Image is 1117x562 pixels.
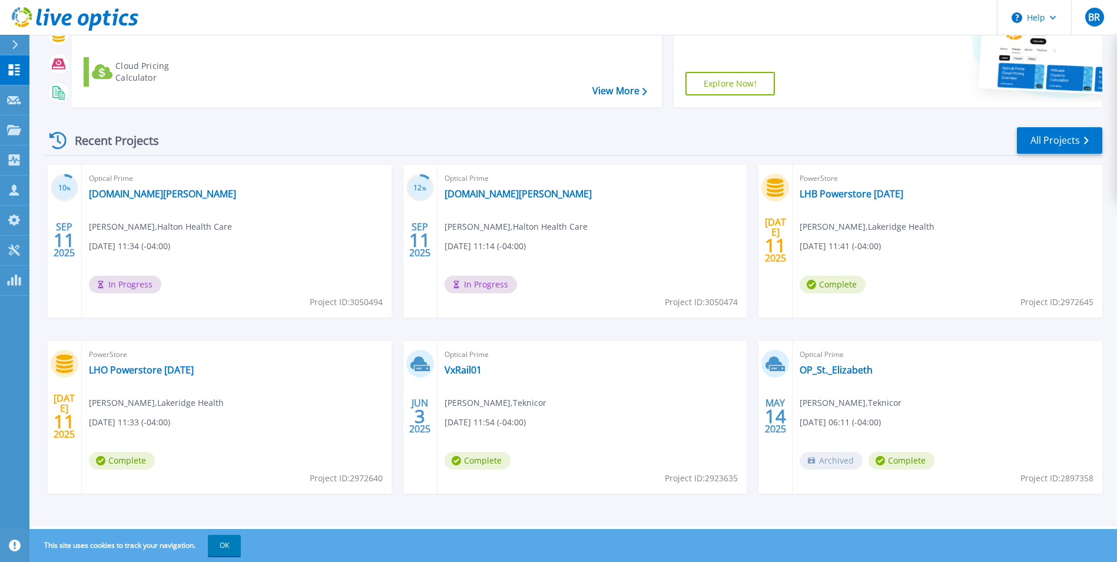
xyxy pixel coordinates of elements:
span: [DATE] 11:41 (-04:00) [800,240,881,253]
span: 11 [54,416,75,427]
a: [DOMAIN_NAME][PERSON_NAME] [89,188,236,200]
div: Cloud Pricing Calculator [115,60,210,84]
span: Optical Prime [445,348,740,361]
span: 3 [415,411,425,421]
a: LHB Powerstore [DATE] [800,188,903,200]
span: Project ID: 2923635 [665,472,738,485]
div: MAY 2025 [764,395,787,438]
span: Project ID: 3050494 [310,296,383,309]
span: 11 [54,235,75,245]
span: [PERSON_NAME] , Lakeridge Health [800,220,934,233]
span: [DATE] 11:34 (-04:00) [89,240,170,253]
span: [PERSON_NAME] , Halton Health Care [445,220,588,233]
h3: 10 [51,181,78,195]
div: SEP 2025 [53,219,75,262]
a: [DOMAIN_NAME][PERSON_NAME] [445,188,592,200]
span: PowerStore [89,348,385,361]
span: Complete [869,452,934,470]
span: 11 [409,235,430,245]
span: In Progress [89,276,161,293]
span: [PERSON_NAME] , Teknicor [800,396,901,409]
span: [PERSON_NAME] , Lakeridge Health [89,396,224,409]
div: SEP 2025 [409,219,431,262]
span: 11 [765,240,786,250]
span: [DATE] 11:14 (-04:00) [445,240,526,253]
span: PowerStore [800,172,1095,185]
span: Project ID: 3050474 [665,296,738,309]
div: [DATE] 2025 [53,395,75,438]
span: [DATE] 11:54 (-04:00) [445,416,526,429]
a: VxRail01 [445,364,482,376]
button: OK [208,535,241,556]
span: [DATE] 06:11 (-04:00) [800,416,881,429]
span: In Progress [445,276,517,293]
span: 14 [765,411,786,421]
span: Archived [800,452,863,470]
span: Project ID: 2897358 [1020,472,1093,485]
a: LHO Powerstore [DATE] [89,364,194,376]
span: Optical Prime [89,172,385,185]
div: [DATE] 2025 [764,219,787,262]
span: Complete [445,452,511,470]
span: [PERSON_NAME] , Teknicor [445,396,546,409]
span: Complete [800,276,866,293]
span: % [422,185,426,191]
span: Optical Prime [800,348,1095,361]
span: [DATE] 11:33 (-04:00) [89,416,170,429]
span: Project ID: 2972640 [310,472,383,485]
div: Recent Projects [45,126,175,155]
h3: 12 [406,181,434,195]
span: BR [1088,12,1100,22]
span: This site uses cookies to track your navigation. [32,535,241,556]
span: % [67,185,71,191]
a: Cloud Pricing Calculator [84,57,215,87]
span: Optical Prime [445,172,740,185]
a: All Projects [1017,127,1102,154]
a: View More [592,85,647,97]
a: Explore Now! [685,72,775,95]
span: Complete [89,452,155,470]
a: OP_St._Elizabeth [800,364,873,376]
span: Project ID: 2972645 [1020,296,1093,309]
span: [PERSON_NAME] , Halton Health Care [89,220,232,233]
div: JUN 2025 [409,395,431,438]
